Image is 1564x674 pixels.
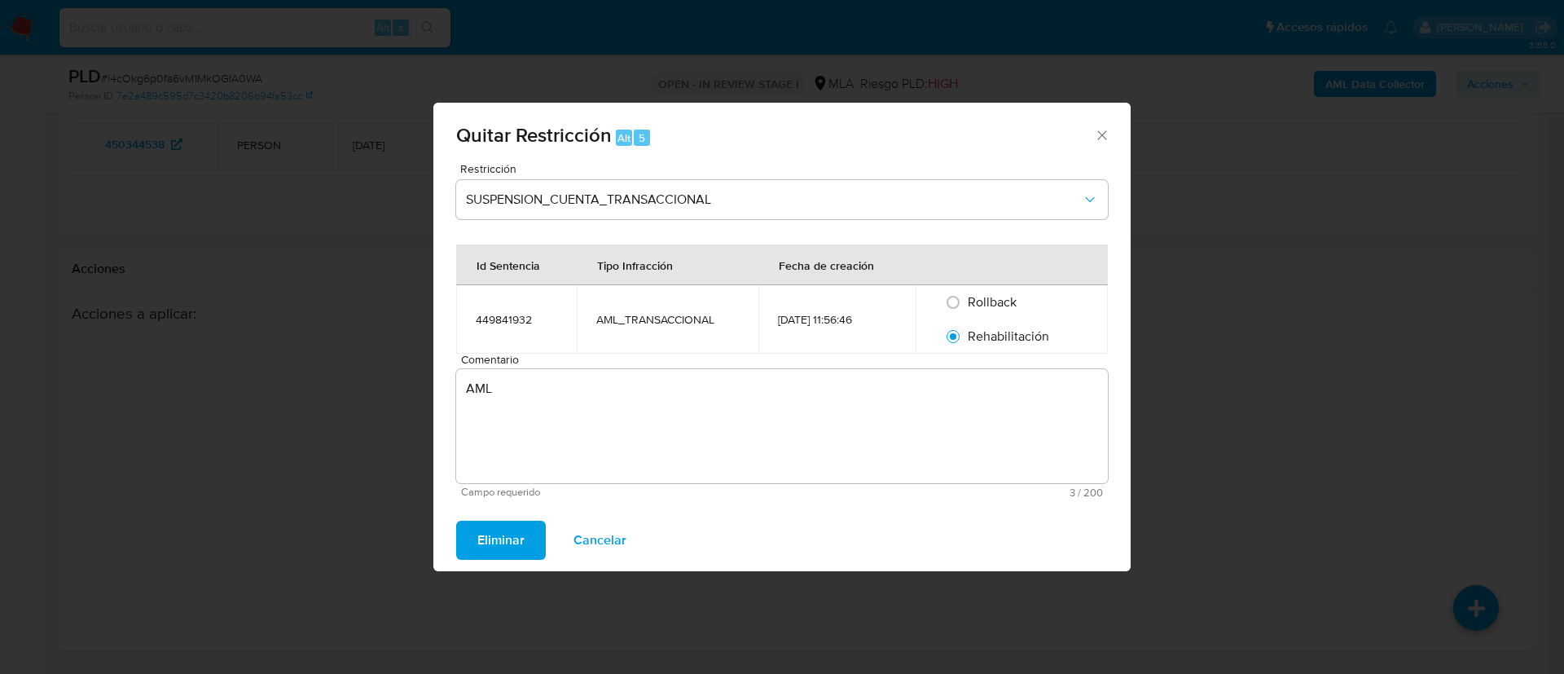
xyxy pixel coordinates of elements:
span: Campo requerido [461,487,782,498]
button: Restriction [456,180,1108,219]
button: Eliminar [456,521,546,560]
span: Comentario [461,354,1113,366]
div: AML_TRANSACCIONAL [596,312,739,327]
span: Eliminar [477,522,525,558]
span: Alt [617,130,630,146]
div: 449841932 [476,312,557,327]
textarea: AML [456,369,1108,483]
span: Rehabilitación [968,327,1049,346]
div: Fecha de creación [759,245,894,284]
div: Id Sentencia [457,245,560,284]
span: Quitar Restricción [456,121,612,149]
div: Tipo Infracción [578,245,692,284]
span: 5 [639,130,645,146]
span: Cancelar [573,522,626,558]
span: Máximo 200 caracteres [782,487,1103,498]
div: [DATE] 11:56:46 [778,312,896,327]
span: Restricción [460,163,1112,174]
span: Rollback [968,293,1017,311]
button: Cancelar [552,521,648,560]
button: Cerrar ventana [1094,127,1109,142]
span: SUSPENSION_CUENTA_TRANSACCIONAL [466,192,1082,208]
